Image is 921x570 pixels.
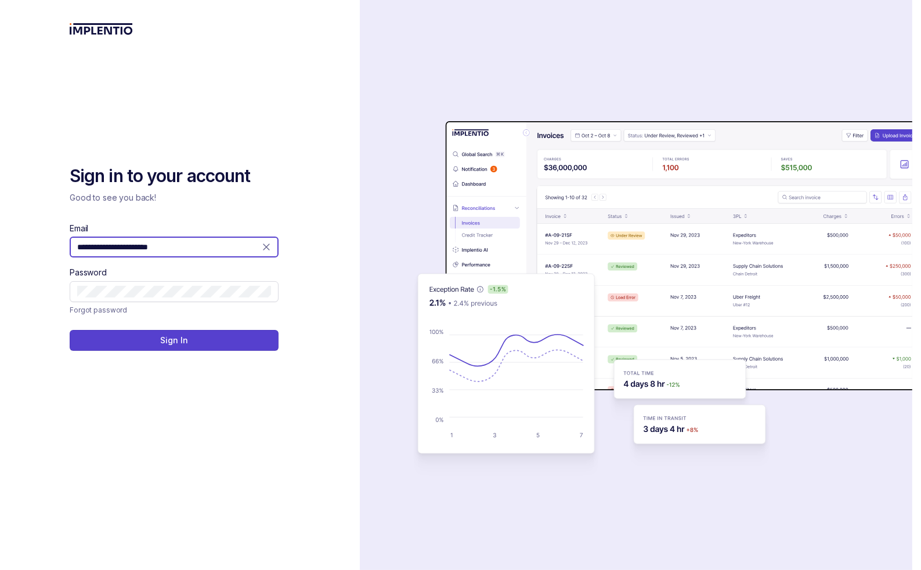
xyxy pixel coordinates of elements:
p: Forgot password [70,304,127,316]
label: Password [70,267,107,278]
p: Good to see you back! [70,192,279,204]
label: Email [70,223,88,234]
img: logo [70,23,133,35]
p: Sign In [160,335,187,346]
h2: Sign in to your account [70,165,279,188]
a: Link Forgot password [70,304,127,316]
button: Sign In [70,330,279,351]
